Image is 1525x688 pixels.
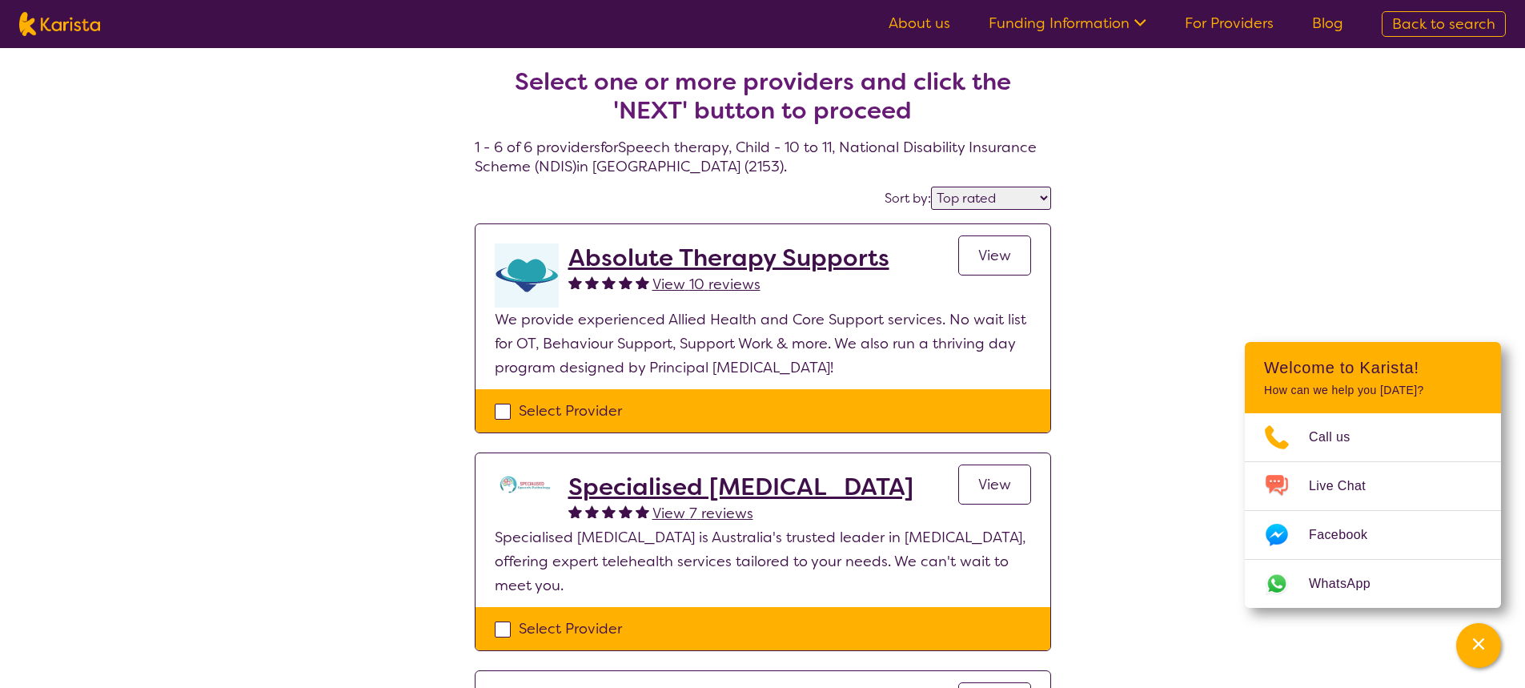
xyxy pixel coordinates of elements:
label: Sort by: [885,190,931,207]
img: fullstar [636,505,649,518]
span: Facebook [1309,523,1387,547]
span: WhatsApp [1309,572,1390,596]
a: View [958,465,1031,505]
span: Live Chat [1309,474,1385,498]
button: Channel Menu [1456,623,1501,668]
span: View [978,475,1011,494]
img: fullstar [585,276,599,289]
img: fullstar [636,276,649,289]
h2: Select one or more providers and click the 'NEXT' button to proceed [494,67,1032,125]
span: Call us [1309,425,1370,449]
img: fullstar [568,276,582,289]
a: For Providers [1185,14,1274,33]
a: View 10 reviews [652,272,760,296]
img: fullstar [585,505,599,518]
a: View [958,235,1031,276]
img: fullstar [568,505,582,518]
div: Channel Menu [1245,342,1501,608]
img: otyvwjbtyss6nczvq3hf.png [495,243,559,308]
a: About us [889,14,950,33]
img: fullstar [619,276,632,289]
img: Karista logo [19,12,100,36]
span: View 7 reviews [652,504,753,523]
img: fullstar [602,505,616,518]
span: View [978,246,1011,265]
a: Absolute Therapy Supports [568,243,889,272]
a: View 7 reviews [652,501,753,525]
a: Blog [1312,14,1343,33]
span: View 10 reviews [652,275,760,294]
a: Specialised [MEDICAL_DATA] [568,473,913,501]
h2: Welcome to Karista! [1264,358,1482,377]
a: Web link opens in a new tab. [1245,560,1501,608]
img: tc7lufxpovpqcirzzyzq.png [495,473,559,497]
h4: 1 - 6 of 6 providers for Speech therapy , Child - 10 to 11 , National Disability Insurance Scheme... [475,29,1051,176]
p: How can we help you [DATE]? [1264,384,1482,397]
p: We provide experienced Allied Health and Core Support services. No wait list for OT, Behaviour Su... [495,308,1031,380]
img: fullstar [619,505,632,518]
p: Specialised [MEDICAL_DATA] is Australia's trusted leader in [MEDICAL_DATA], offering expert teleh... [495,525,1031,597]
a: Funding Information [989,14,1146,33]
a: Back to search [1382,11,1506,37]
ul: Choose channel [1245,413,1501,608]
span: Back to search [1392,14,1495,34]
img: fullstar [602,276,616,289]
